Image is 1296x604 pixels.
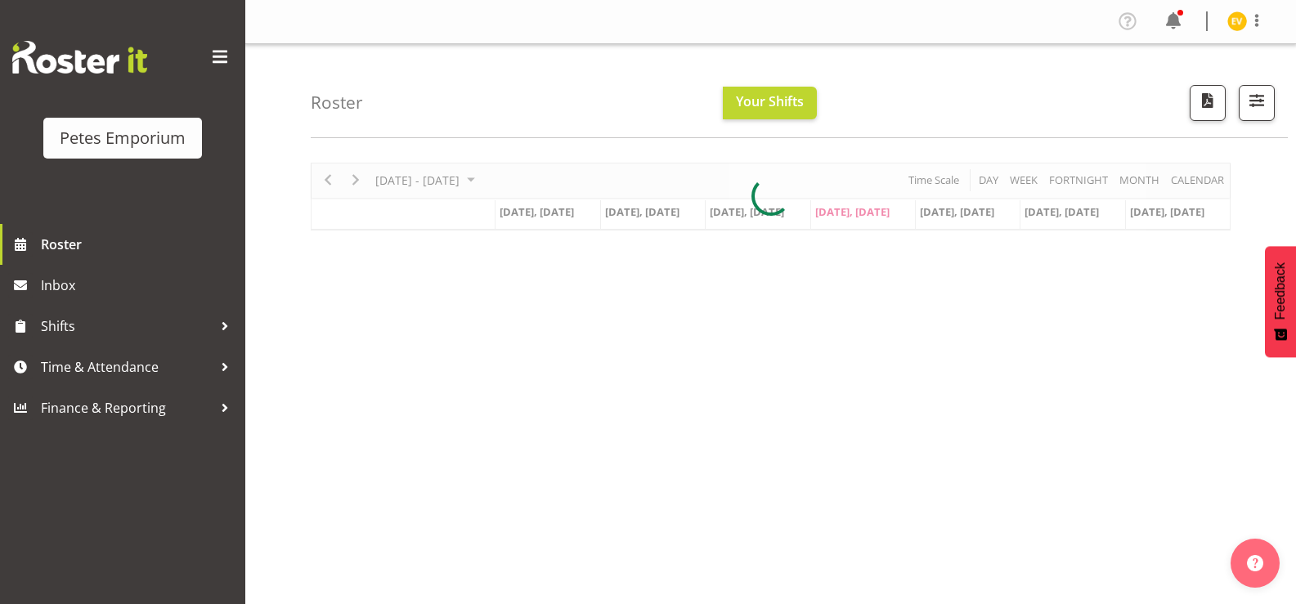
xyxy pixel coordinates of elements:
button: Your Shifts [723,87,817,119]
span: Inbox [41,273,237,298]
button: Filter Shifts [1239,85,1275,121]
button: Download a PDF of the roster according to the set date range. [1190,85,1226,121]
img: Rosterit website logo [12,41,147,74]
span: Shifts [41,314,213,338]
img: eva-vailini10223.jpg [1227,11,1247,31]
span: Finance & Reporting [41,396,213,420]
span: Roster [41,232,237,257]
button: Feedback - Show survey [1265,246,1296,357]
span: Your Shifts [736,92,804,110]
img: help-xxl-2.png [1247,555,1263,571]
span: Time & Attendance [41,355,213,379]
span: Feedback [1273,262,1288,320]
h4: Roster [311,93,363,112]
div: Petes Emporium [60,126,186,150]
